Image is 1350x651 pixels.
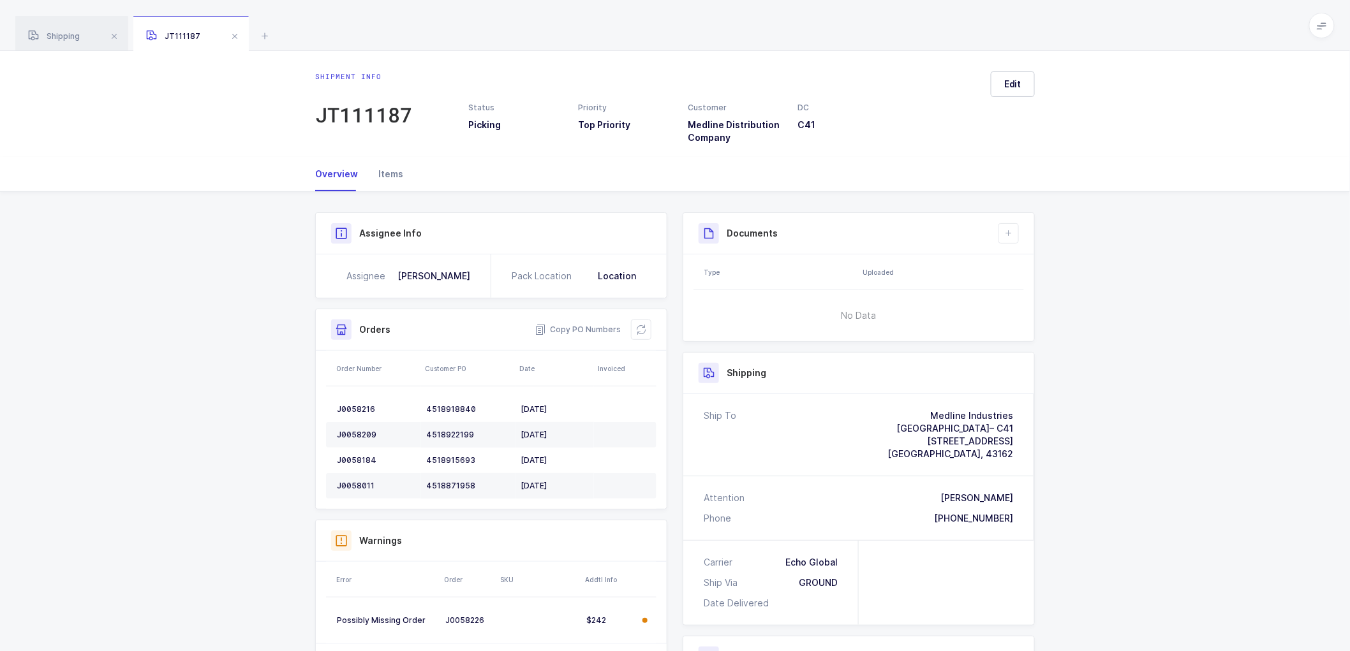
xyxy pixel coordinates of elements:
[578,102,672,113] div: Priority
[704,492,745,504] div: Attention
[425,363,512,374] div: Customer PO
[28,31,80,41] span: Shipping
[468,119,563,131] h3: Picking
[598,363,653,374] div: Invoiced
[799,576,838,589] div: GROUND
[519,363,590,374] div: Date
[598,270,636,282] div: Location
[688,102,783,113] div: Customer
[315,157,368,191] div: Overview
[585,574,634,585] div: Addtl Info
[887,435,1013,448] div: [STREET_ADDRESS]
[426,430,510,440] div: 4518922199
[368,157,403,191] div: Items
[704,512,731,525] div: Phone
[468,102,563,113] div: Status
[359,227,422,240] h3: Assignee Info
[940,492,1013,504] div: [PERSON_NAME]
[991,71,1035,97] button: Edit
[337,455,416,465] div: J0058184
[426,481,510,491] div: 4518871958
[704,267,855,277] div: Type
[146,31,200,41] span: JT111187
[887,422,1013,435] div: [GEOGRAPHIC_DATA]– C41
[336,363,417,374] div: Order Number
[500,574,577,585] div: SKU
[704,576,743,589] div: Ship Via
[397,270,470,282] div: [PERSON_NAME]
[785,556,838,569] div: Echo Global
[336,574,436,585] div: Error
[444,574,493,585] div: Order
[359,534,402,547] h3: Warnings
[934,512,1013,525] div: [PHONE_NUMBER]
[346,270,385,282] div: Assignee
[521,430,589,440] div: [DATE]
[521,481,589,491] div: [DATE]
[337,404,416,414] div: J0058216
[359,323,390,336] h3: Orders
[586,615,632,625] div: $242
[315,71,412,82] div: Shipment info
[1004,78,1021,91] span: Edit
[337,481,416,491] div: J0058011
[887,448,1013,459] span: [GEOGRAPHIC_DATA], 43162
[798,102,893,113] div: DC
[578,119,672,131] h3: Top Priority
[887,409,1013,422] div: Medline Industries
[776,296,942,335] span: No Data
[863,267,1020,277] div: Uploaded
[521,455,589,465] div: [DATE]
[798,119,893,131] h3: C41
[688,119,783,144] h3: Medline Distribution Company
[704,409,736,460] div: Ship To
[727,367,766,379] h3: Shipping
[704,597,774,610] div: Date Delivered
[337,615,435,625] div: Possibly Missing Order
[426,404,510,414] div: 4518918840
[337,430,416,440] div: J0058209
[521,404,589,414] div: [DATE]
[426,455,510,465] div: 4518915693
[535,323,621,336] button: Copy PO Numbers
[727,227,778,240] h3: Documents
[704,556,738,569] div: Carrier
[445,615,491,625] div: J0058226
[512,270,572,282] div: Pack Location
